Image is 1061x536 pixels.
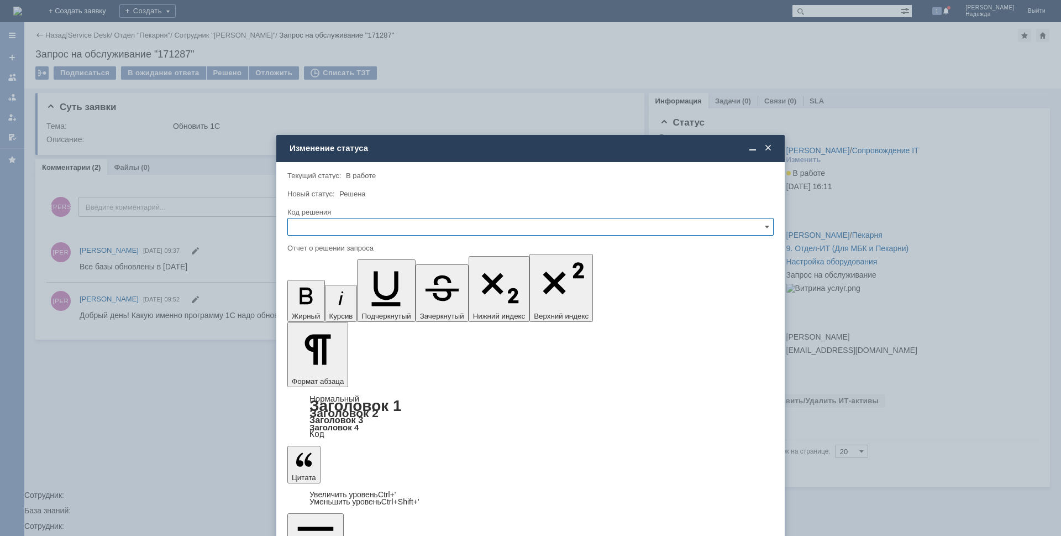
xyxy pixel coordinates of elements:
span: Решена [339,190,365,198]
button: Зачеркнутый [416,264,469,322]
span: Зачеркнутый [420,312,464,320]
span: Свернуть (Ctrl + M) [747,143,758,153]
button: Жирный [287,280,325,322]
span: Нижний индекс [473,312,526,320]
label: Текущий статус: [287,171,341,180]
span: Ctrl+' [378,490,396,499]
div: Изменение статуса [290,143,774,153]
button: Формат абзаца [287,322,348,387]
span: Ctrl+Shift+' [381,497,419,506]
span: Закрыть [763,143,774,153]
a: Нормальный [309,394,359,403]
a: Заголовок 4 [309,423,359,432]
a: Заголовок 3 [309,415,363,425]
button: Цитата [287,446,321,483]
button: Курсив [325,285,358,322]
div: Код решения [287,209,771,216]
a: Заголовок 1 [309,397,402,414]
div: Цитата [287,491,774,506]
a: Код [309,429,324,439]
button: Нижний индекс [469,256,530,322]
a: Заголовок 2 [309,407,379,419]
button: Верхний индекс [529,254,593,322]
span: Жирный [292,312,321,320]
span: Формат абзаца [292,377,344,386]
span: В работе [346,171,376,180]
span: Цитата [292,473,316,482]
span: Курсив [329,312,353,320]
label: Новый статус: [287,190,335,198]
span: Подчеркнутый [361,312,411,320]
div: Формат абзаца [287,395,774,438]
a: Increase [309,490,396,499]
a: Decrease [309,497,419,506]
div: Отчет о решении запроса [287,244,771,252]
span: Верхний индекс [534,312,589,320]
button: Подчеркнутый [357,259,415,322]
